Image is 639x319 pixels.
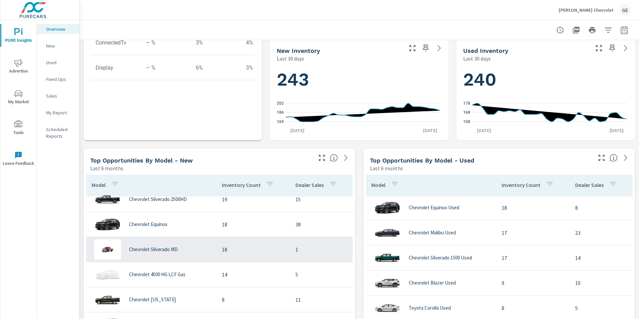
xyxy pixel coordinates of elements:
p: 5 [575,304,630,312]
button: Make Fullscreen [596,152,607,163]
p: Last 30 days [463,55,491,63]
button: Make Fullscreen [594,43,604,54]
h5: Top Opportunities by Model - Used [370,157,474,164]
img: glamour [94,214,121,234]
button: Select Date Range [618,23,631,37]
text: 158 [463,119,470,124]
td: Display [90,59,140,76]
text: 168 [463,110,470,115]
span: Find the biggest opportunities within your model lineup by seeing how each model is selling in yo... [330,154,338,162]
span: Advertise [2,59,34,75]
td: 3% [241,59,291,76]
td: ConnectedTv [90,34,140,51]
p: 9 [502,279,564,287]
p: [DATE] [472,127,496,134]
p: 8 [502,304,564,312]
p: Chevrolet [US_STATE] [129,297,176,303]
img: glamour [374,298,401,318]
div: Used [37,58,79,68]
td: — % [140,34,190,51]
p: Used [46,59,74,66]
p: Dealer Sales [575,182,604,188]
button: "Export Report to PDF" [569,23,583,37]
div: Sales [37,91,79,101]
p: My Report [46,109,74,116]
img: glamour [94,290,121,310]
span: Save this to your personalized report [607,43,618,54]
p: 14 [222,271,285,279]
span: PURE Insights [2,28,34,44]
p: 14 [575,254,630,262]
p: 8 [575,204,630,212]
p: Inventory Count [222,182,261,188]
p: Chevrolet Equinox Used [409,205,459,211]
a: See more details in report [341,152,351,163]
text: 169 [277,119,284,124]
h1: 240 [463,68,628,91]
div: Overview [37,24,79,34]
div: Scheduled Reports [37,124,79,141]
button: Make Fullscreen [407,43,418,54]
p: Overview [46,26,74,32]
p: 18 [222,245,285,253]
p: 17 [502,229,564,237]
p: Fixed Ops [46,76,74,83]
p: [DATE] [605,127,628,134]
p: Toyota Corolla Used [409,305,451,311]
img: glamour [374,273,401,293]
p: Last 6 months [370,164,403,172]
p: Chevrolet 4500 HG LCF Gas [129,272,185,278]
td: — % [140,59,190,76]
td: 4% [241,34,291,51]
p: 18 [502,204,564,212]
img: glamour [94,189,121,209]
div: My Report [37,108,79,118]
p: Chevrolet Silverado MD [129,246,178,252]
p: Chevrolet Blazer Used [409,280,456,286]
p: Chevrolet Equinox [129,221,167,227]
p: Chevrolet Malibu Used [409,230,456,236]
p: Inventory Count [502,182,540,188]
p: Scheduled Reports [46,126,74,139]
img: glamour [94,239,121,259]
p: Last 6 months [90,164,123,172]
p: 19 [222,195,285,203]
p: 5 [295,271,350,279]
text: 202 [277,101,284,106]
p: 15 [295,195,350,203]
p: 18 [222,220,285,228]
div: Fixed Ops [37,74,79,84]
p: 10 [575,279,630,287]
p: 1 [295,245,350,253]
td: 6% [190,59,241,76]
button: Apply Filters [602,23,615,37]
p: [DATE] [418,127,442,134]
p: [PERSON_NAME] Chevrolet [559,7,614,13]
button: Print Report [586,23,599,37]
text: 178 [463,101,470,106]
img: glamour [374,198,401,218]
text: 186 [277,110,284,115]
img: glamour [374,223,401,243]
div: nav menu [0,20,36,174]
p: Last 30 days [277,55,304,63]
span: Save this to your personalized report [420,43,431,54]
span: Tools [2,120,34,137]
p: [DATE] [286,127,309,134]
h5: Top Opportunities by Model - New [90,157,193,164]
span: My Market [2,90,34,106]
p: Model [371,182,385,188]
div: New [37,41,79,51]
a: See more details in report [434,43,444,54]
h5: New Inventory [277,47,320,54]
img: glamour [94,264,121,285]
p: 11 [295,296,350,304]
p: 23 [575,229,630,237]
button: Make Fullscreen [316,152,327,163]
p: Chevrolet Silverado 1500 Used [409,255,472,261]
p: Model [92,182,106,188]
h5: Used Inventory [463,47,508,54]
div: GE [619,4,631,16]
a: See more details in report [620,152,631,163]
p: 38 [295,220,350,228]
